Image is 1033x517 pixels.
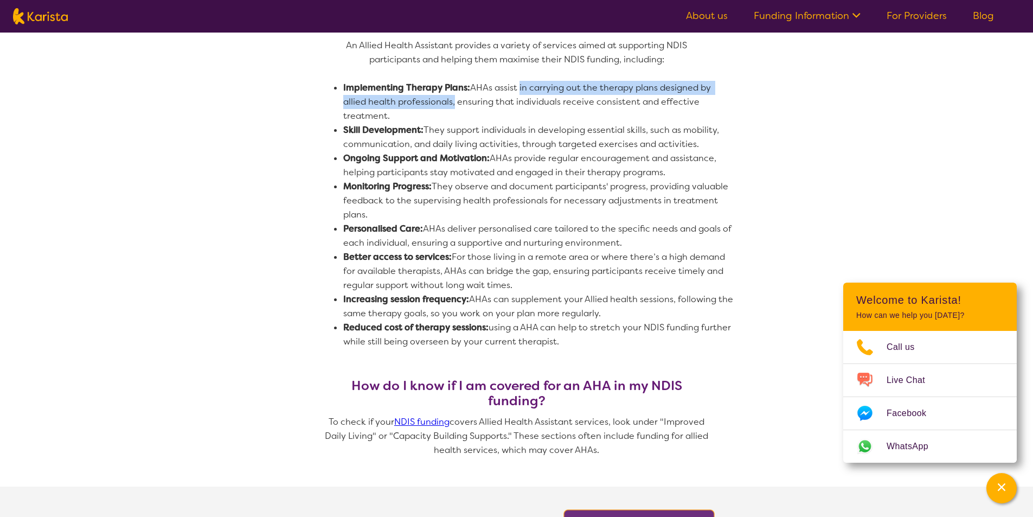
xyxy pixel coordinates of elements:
span: AHAs deliver personalised care tailored to the specific needs and goals of each individual, ensur... [343,223,733,248]
span: AHAs provide regular encouragement and assistance, helping participants stay motivated and engage... [343,152,718,178]
a: For Providers [887,9,947,22]
span: They support individuals in developing essential skills, such as mobility, communication, and dai... [343,124,721,150]
span: using a AHA can help to stretch your NDIS funding further while still being overseen by your curr... [343,322,733,347]
strong: Reduced cost of therapy sessions: [343,322,489,333]
p: How can we help you [DATE]? [856,311,1004,320]
span: WhatsApp [887,438,941,455]
span: Call us [887,339,928,355]
a: Blog [973,9,994,22]
span: AHAs can supplement your Allied health sessions, following the same therapy goals, so you work on... [343,293,735,319]
span: Facebook [887,405,939,422]
div: Channel Menu [843,283,1017,463]
a: Funding Information [754,9,861,22]
strong: Personalised Care: [343,223,423,234]
strong: Better access to services: [343,251,452,263]
a: NDIS funding [394,416,450,427]
strong: Skill Development: [343,124,424,136]
strong: Monitoring Progress: [343,181,432,192]
span: They observe and document participants' progress, providing valuable feedback to the supervising ... [343,181,730,220]
span: For those living in a remote area or where there’s a high demand for available therapists, AHAs c... [343,251,727,291]
span: Live Chat [887,372,938,388]
a: About us [686,9,728,22]
img: Karista logo [13,8,68,24]
strong: Ongoing Support and Motivation: [343,152,490,164]
button: Channel Menu [986,473,1017,503]
ul: Choose channel [843,331,1017,463]
h3: How do I know if I am covered for an AHA in my NDIS funding? [322,378,712,409]
p: To check if your covers Allied Health Assistant services, look under "Improved Daily Living" or "... [322,415,712,457]
h2: Welcome to Karista! [856,293,1004,307]
p: An Allied Health Assistant provides a variety of services aimed at supporting NDIS participants a... [322,39,712,67]
a: Web link opens in a new tab. [843,430,1017,463]
span: AHAs assist in carrying out the therapy plans designed by allied health professionals, ensuring t... [343,82,713,122]
strong: Increasing session frequency: [343,293,469,305]
strong: Implementing Therapy Plans: [343,82,470,93]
